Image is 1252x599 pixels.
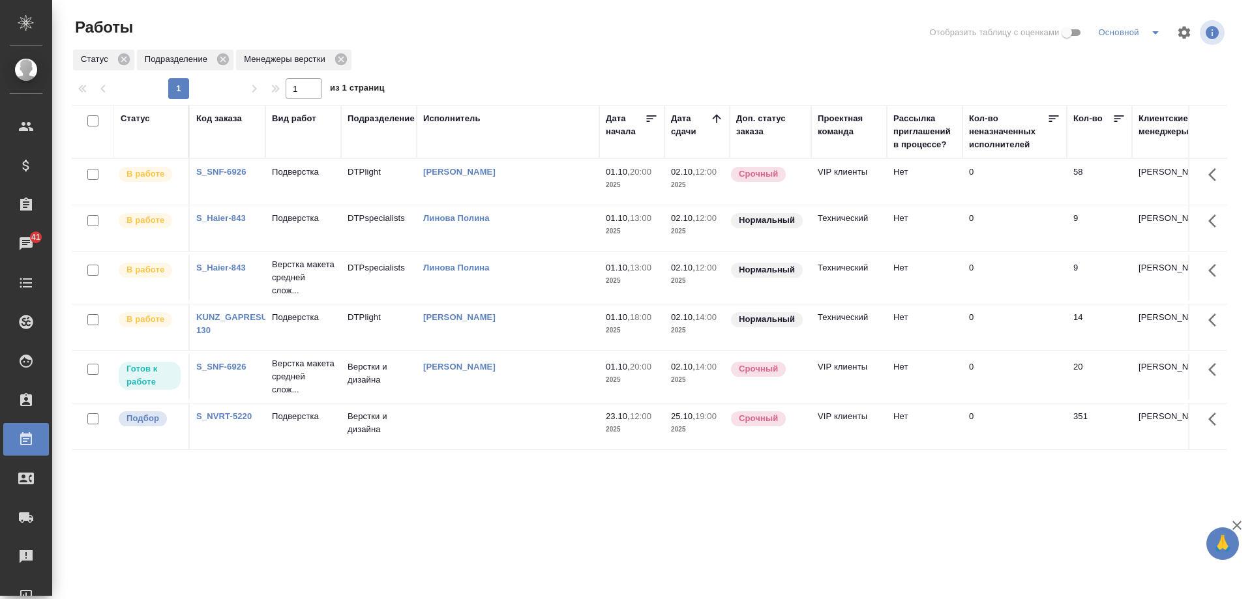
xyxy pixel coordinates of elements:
button: Здесь прячутся важные кнопки [1200,255,1232,286]
span: 🙏 [1212,530,1234,557]
td: 0 [962,403,1067,449]
td: Нет [887,354,962,400]
div: Исполнитель выполняет работу [117,166,182,183]
td: Нет [887,159,962,205]
p: 02.10, [671,312,695,322]
div: Статус [73,50,134,70]
div: Можно подбирать исполнителей [117,410,182,428]
td: Технический [811,255,887,300]
td: Технический [811,205,887,251]
p: В работе [127,168,164,181]
p: 2025 [606,225,658,238]
p: Верстка макета средней слож... [272,357,335,396]
td: 14 [1067,304,1132,350]
p: 14:00 [695,312,717,322]
td: Нет [887,255,962,300]
p: 12:00 [695,263,717,272]
button: Здесь прячутся важные кнопки [1200,205,1232,237]
p: 14:00 [695,362,717,372]
td: VIP клиенты [811,159,887,205]
p: Менеджеры верстки [244,53,330,66]
td: [PERSON_NAME] [1132,255,1208,300]
div: Дата сдачи [671,112,710,138]
p: 01.10, [606,362,630,372]
p: 2025 [671,179,723,192]
p: 2025 [606,373,658,387]
td: [PERSON_NAME] [1132,205,1208,251]
td: [PERSON_NAME] [1132,403,1208,449]
p: Подразделение [145,53,212,66]
span: 41 [23,231,48,244]
div: Доп. статус заказа [736,112,805,138]
div: Кол-во [1073,112,1103,125]
button: Здесь прячутся важные кнопки [1200,403,1232,435]
p: В работе [127,313,164,326]
p: 12:00 [630,411,651,421]
button: 🙏 [1206,527,1239,560]
a: KUNZ_GAPRESURS-130 [196,312,282,335]
p: 01.10, [606,213,630,223]
p: 02.10, [671,167,695,177]
td: DTPspecialists [341,255,417,300]
p: 19:00 [695,411,717,421]
div: Дата начала [606,112,645,138]
td: Нет [887,304,962,350]
p: Подверстка [272,311,335,324]
td: VIP клиенты [811,354,887,400]
p: Подбор [127,412,159,425]
p: 2025 [671,324,723,337]
p: 01.10, [606,167,630,177]
p: Срочный [739,362,778,375]
p: Срочный [739,412,778,425]
p: 20:00 [630,167,651,177]
td: 0 [962,159,1067,205]
td: 58 [1067,159,1132,205]
td: [PERSON_NAME] [1132,159,1208,205]
div: Проектная команда [818,112,880,138]
div: Исполнитель может приступить к работе [117,360,182,391]
td: [PERSON_NAME] [1132,354,1208,400]
p: 2025 [671,225,723,238]
div: Исполнитель выполняет работу [117,212,182,229]
p: Нормальный [739,263,795,276]
p: Подверстка [272,166,335,179]
p: 02.10, [671,362,695,372]
td: 20 [1067,354,1132,400]
td: 9 [1067,255,1132,300]
span: из 1 страниц [330,80,385,99]
span: Посмотреть информацию [1200,20,1227,45]
td: Верстки и дизайна [341,403,417,449]
div: Рассылка приглашений в процессе? [893,112,956,151]
p: 13:00 [630,213,651,223]
td: DTPspecialists [341,205,417,251]
td: 351 [1067,403,1132,449]
p: 01.10, [606,263,630,272]
div: Исполнитель [423,112,481,125]
div: Клиентские менеджеры [1139,112,1201,138]
a: S_SNF-6926 [196,362,246,372]
div: Подразделение [348,112,415,125]
p: Нормальный [739,313,795,326]
p: 2025 [606,324,658,337]
td: 0 [962,354,1067,400]
a: S_Haier-843 [196,263,246,272]
div: Исполнитель выполняет работу [117,311,182,329]
td: Нет [887,403,962,449]
p: Нормальный [739,214,795,227]
p: Подверстка [272,212,335,225]
td: DTPlight [341,304,417,350]
p: 13:00 [630,263,651,272]
td: 0 [962,304,1067,350]
div: split button [1095,22,1169,43]
a: S_SNF-6926 [196,167,246,177]
p: 2025 [671,274,723,287]
p: 2025 [671,373,723,387]
p: 2025 [606,423,658,436]
p: Верстка макета средней слож... [272,258,335,297]
div: Вид работ [272,112,316,125]
a: [PERSON_NAME] [423,312,496,322]
div: Менеджеры верстки [236,50,351,70]
div: Подразделение [137,50,233,70]
p: Статус [81,53,113,66]
p: 12:00 [695,213,717,223]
